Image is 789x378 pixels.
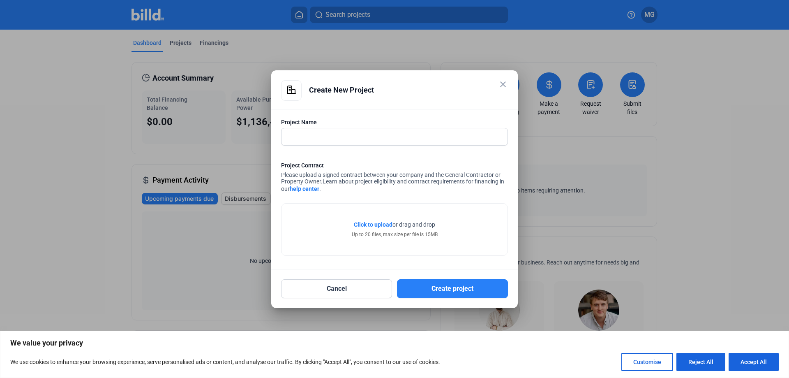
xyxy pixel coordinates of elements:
p: We value your privacy [10,338,779,348]
button: Reject All [676,353,725,371]
div: Up to 20 files, max size per file is 15MB [352,231,438,238]
button: Create project [397,279,508,298]
span: Click to upload [354,221,392,228]
span: Learn about project eligibility and contract requirements for financing in our . [281,178,504,192]
button: Cancel [281,279,392,298]
div: Project Contract [281,161,508,172]
div: Create New Project [309,80,508,100]
a: help center [290,186,319,192]
button: Customise [621,353,673,371]
button: Accept All [729,353,779,371]
span: or drag and drop [392,220,435,229]
p: We use cookies to enhance your browsing experience, serve personalised ads or content, and analys... [10,357,440,367]
div: Please upload a signed contract between your company and the General Contractor or Property Owner. [281,161,508,195]
div: Project Name [281,118,508,126]
mat-icon: close [498,79,508,89]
